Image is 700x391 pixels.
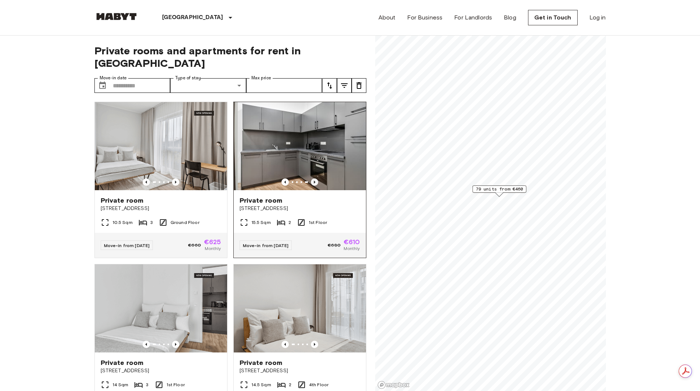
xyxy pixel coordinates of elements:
[204,239,221,245] span: €625
[101,367,221,374] span: [STREET_ADDRESS]
[251,75,271,81] label: Max price
[150,219,153,226] span: 3
[143,178,150,186] button: Previous image
[377,381,410,389] a: Mapbox logo
[172,341,179,348] button: Previous image
[146,381,148,388] span: 3
[378,13,396,22] a: About
[188,242,201,249] span: €660
[288,219,291,226] span: 2
[233,102,366,258] a: Previous imagePrevious imagePrivate room[STREET_ADDRESS]15.5 Sqm21st FloorMove-in from [DATE]€680...
[328,242,341,249] span: €680
[166,381,185,388] span: 1st Floor
[94,102,227,258] a: Marketing picture of unit DE-13-001-002-001Previous imagePrevious imagePrivate room[STREET_ADDRES...
[112,219,133,226] span: 10.5 Sqm
[240,205,360,212] span: [STREET_ADDRESS]
[101,205,221,212] span: [STREET_ADDRESS]
[289,381,291,388] span: 2
[344,245,360,252] span: Monthly
[311,341,318,348] button: Previous image
[101,196,144,205] span: Private room
[472,185,526,197] div: Map marker
[322,78,337,93] button: tune
[95,78,110,93] button: Choose date
[101,358,144,367] span: Private room
[311,178,318,186] button: Previous image
[475,186,523,192] span: 79 units from €460
[94,44,366,69] span: Private rooms and apartments for rent in [GEOGRAPHIC_DATA]
[170,219,200,226] span: Ground Floor
[172,178,179,186] button: Previous image
[309,381,329,388] span: 4th Floor
[238,102,370,190] img: Marketing picture of unit DE-13-001-111-002
[454,13,492,22] a: For Landlords
[251,219,271,226] span: 15.5 Sqm
[95,102,227,190] img: Marketing picture of unit DE-13-001-002-001
[407,13,442,22] a: For Business
[309,219,327,226] span: 1st Floor
[243,243,289,248] span: Move-in from [DATE]
[240,367,360,374] span: [STREET_ADDRESS]
[95,264,227,352] img: Marketing picture of unit DE-13-001-108-002
[175,75,201,81] label: Type of stay
[589,13,606,22] a: Log in
[205,245,221,252] span: Monthly
[504,13,516,22] a: Blog
[94,13,139,20] img: Habyt
[162,13,223,22] p: [GEOGRAPHIC_DATA]
[104,243,150,248] span: Move-in from [DATE]
[337,78,352,93] button: tune
[240,196,283,205] span: Private room
[352,78,366,93] button: tune
[281,341,289,348] button: Previous image
[143,341,150,348] button: Previous image
[234,264,366,352] img: Marketing picture of unit DE-13-001-409-001
[100,75,127,81] label: Move-in date
[281,178,289,186] button: Previous image
[112,381,129,388] span: 14 Sqm
[240,358,283,367] span: Private room
[528,10,578,25] a: Get in Touch
[344,239,360,245] span: €610
[251,381,271,388] span: 14.5 Sqm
